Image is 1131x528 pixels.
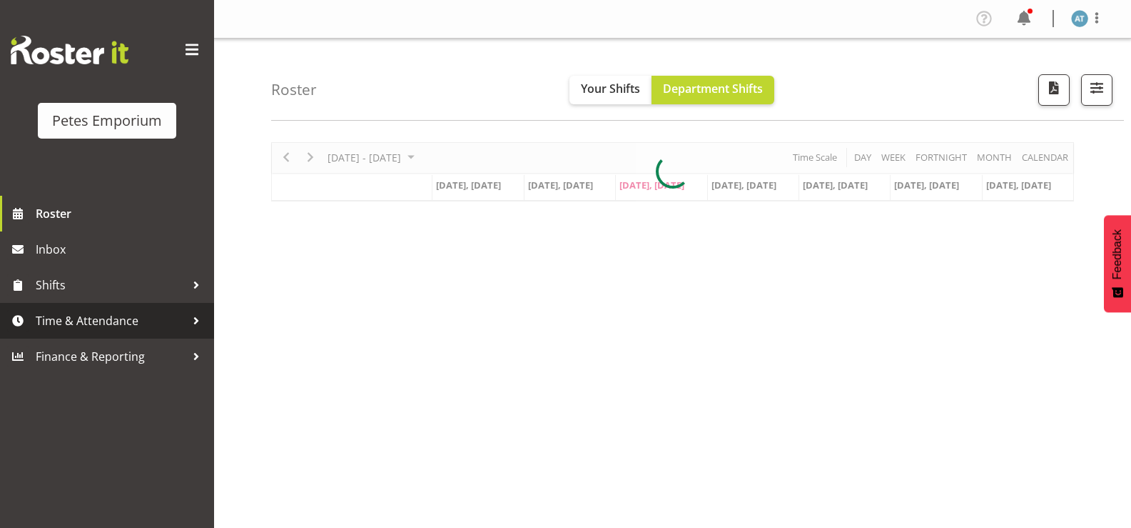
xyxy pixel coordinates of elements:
[1071,10,1088,27] img: alex-micheal-taniwha5364.jpg
[581,81,640,96] span: Your Shifts
[663,81,763,96] span: Department Shifts
[1081,74,1112,106] button: Filter Shifts
[36,310,186,332] span: Time & Attendance
[36,239,207,260] span: Inbox
[569,76,651,104] button: Your Shifts
[1111,229,1124,279] span: Feedback
[36,274,186,296] span: Shifts
[1104,215,1131,312] button: Feedback - Show survey
[1038,74,1070,106] button: Download a PDF of the roster according to the set date range.
[52,110,162,131] div: Petes Emporium
[651,76,774,104] button: Department Shifts
[271,81,317,98] h4: Roster
[36,346,186,367] span: Finance & Reporting
[11,36,128,64] img: Rosterit website logo
[36,203,207,224] span: Roster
